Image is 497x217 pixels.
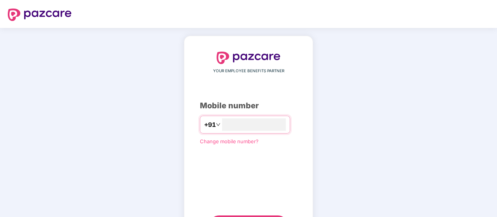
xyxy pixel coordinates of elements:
[200,138,259,144] a: Change mobile number?
[204,120,216,130] span: +91
[213,68,284,74] span: YOUR EMPLOYEE BENEFITS PARTNER
[217,52,280,64] img: logo
[8,9,72,21] img: logo
[200,100,297,112] div: Mobile number
[216,122,220,127] span: down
